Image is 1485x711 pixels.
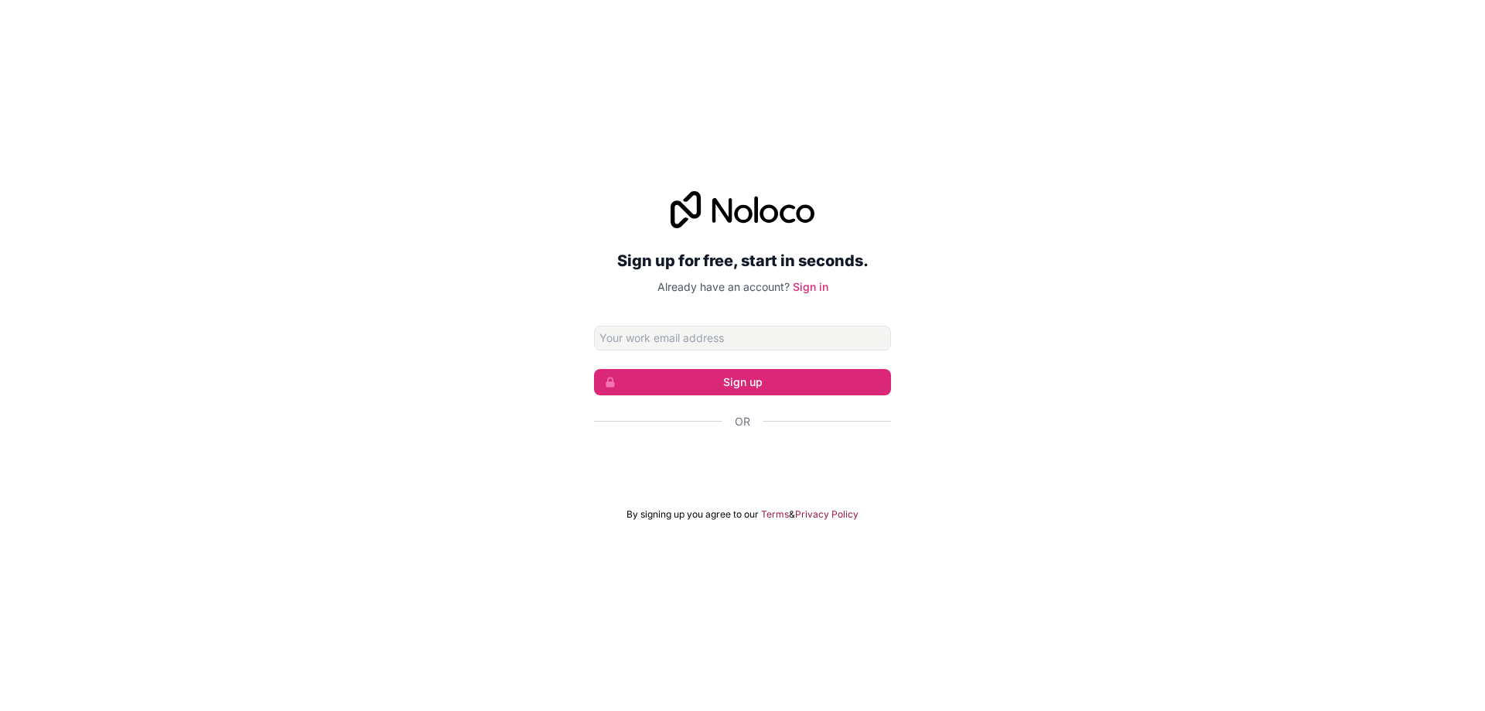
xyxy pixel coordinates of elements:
[594,326,891,350] input: Email address
[789,508,795,521] span: &
[594,247,891,275] h2: Sign up for free, start in seconds.
[626,508,759,521] span: By signing up you agree to our
[761,508,789,521] a: Terms
[594,369,891,395] button: Sign up
[793,280,828,293] a: Sign in
[657,280,790,293] span: Already have an account?
[586,446,899,480] iframe: Sign in with Google Button
[795,508,859,521] a: Privacy Policy
[735,414,750,429] span: Or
